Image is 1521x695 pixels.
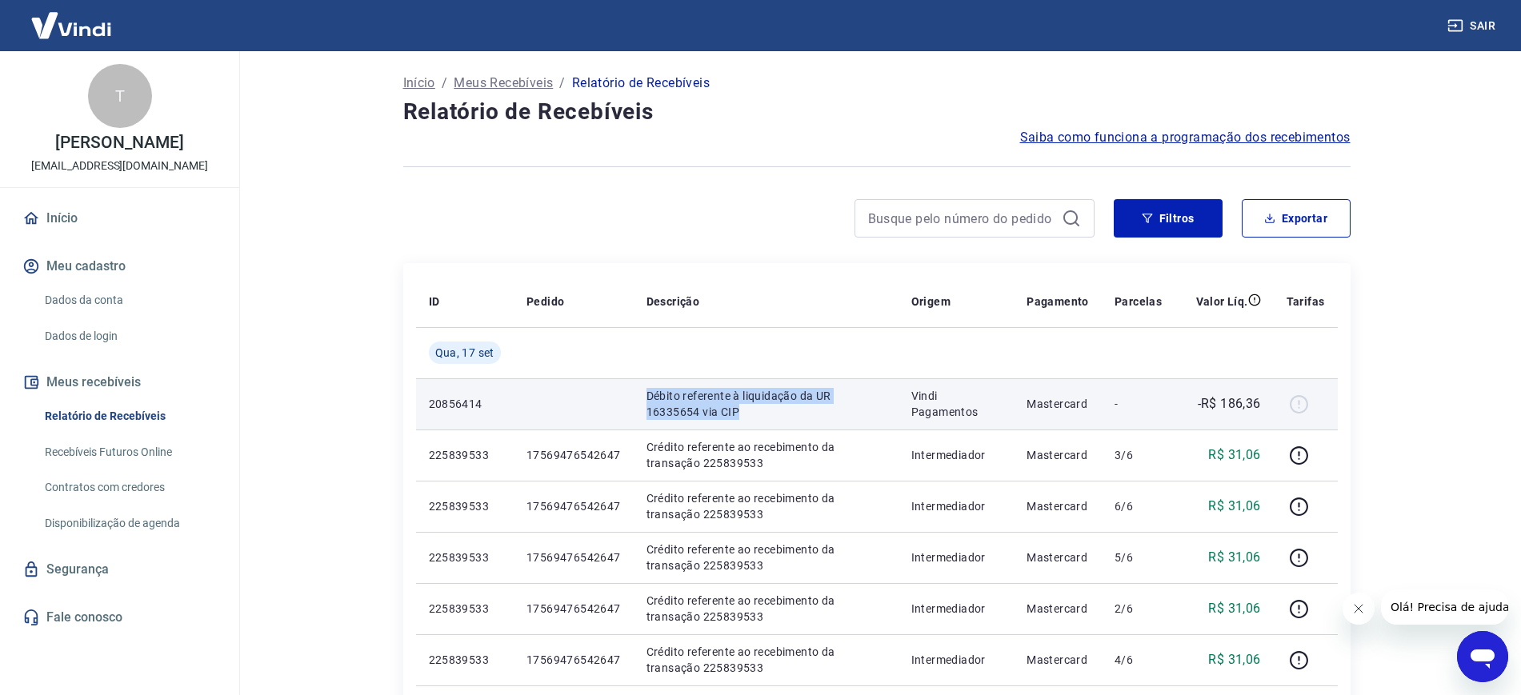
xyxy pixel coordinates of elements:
img: Vindi [19,1,123,50]
p: Crédito referente ao recebimento da transação 225839533 [646,593,886,625]
a: Relatório de Recebíveis [38,400,220,433]
p: Mastercard [1027,396,1089,412]
iframe: Fechar mensagem [1343,593,1375,625]
p: 17569476542647 [526,498,621,514]
p: Origem [911,294,951,310]
p: Pagamento [1027,294,1089,310]
p: 20856414 [429,396,501,412]
button: Sair [1444,11,1502,41]
p: Descrição [646,294,700,310]
p: Mastercard [1027,447,1089,463]
p: Parcelas [1115,294,1162,310]
p: Crédito referente ao recebimento da transação 225839533 [646,439,886,471]
p: R$ 31,06 [1208,599,1260,618]
p: / [559,74,565,93]
a: Contratos com credores [38,471,220,504]
p: / [442,74,447,93]
p: Pedido [526,294,564,310]
p: Débito referente à liquidação da UR 16335654 via CIP [646,388,886,420]
p: Intermediador [911,652,1002,668]
p: 17569476542647 [526,652,621,668]
p: Mastercard [1027,652,1089,668]
p: Intermediador [911,549,1002,565]
p: Crédito referente ao recebimento da transação 225839533 [646,490,886,522]
a: Saiba como funciona a programação dos recebimentos [1020,128,1351,147]
p: 6/6 [1115,498,1162,514]
button: Filtros [1114,199,1223,238]
p: R$ 31,06 [1208,548,1260,567]
p: 17569476542647 [526,601,621,617]
p: 4/6 [1115,652,1162,668]
p: 225839533 [429,601,501,617]
button: Meus recebíveis [19,365,220,400]
a: Dados da conta [38,284,220,317]
p: Relatório de Recebíveis [572,74,710,93]
p: -R$ 186,36 [1198,394,1261,413]
p: 225839533 [429,447,501,463]
p: Vindi Pagamentos [911,388,1002,420]
span: Qua, 17 set [435,345,494,361]
a: Início [403,74,435,93]
p: 17569476542647 [526,549,621,565]
button: Exportar [1242,199,1351,238]
iframe: Mensagem da empresa [1381,589,1508,625]
span: Olá! Precisa de ajuda? [10,11,134,24]
p: Intermediador [911,447,1002,463]
p: Mastercard [1027,498,1089,514]
p: Crédito referente ao recebimento da transação 225839533 [646,644,886,676]
div: T [88,64,152,128]
a: Segurança [19,552,220,587]
p: Mastercard [1027,601,1089,617]
p: R$ 31,06 [1208,445,1260,465]
p: 225839533 [429,652,501,668]
p: 225839533 [429,549,501,565]
h4: Relatório de Recebíveis [403,96,1351,128]
iframe: Botão para abrir a janela de mensagens [1457,631,1508,682]
p: 225839533 [429,498,501,514]
p: 17569476542647 [526,447,621,463]
p: R$ 31,06 [1208,650,1260,669]
p: ID [429,294,440,310]
p: Valor Líq. [1196,294,1248,310]
p: Tarifas [1287,294,1325,310]
button: Meu cadastro [19,249,220,284]
p: 5/6 [1115,549,1162,565]
input: Busque pelo número do pedido [868,206,1055,230]
p: R$ 31,06 [1208,497,1260,516]
p: Mastercard [1027,549,1089,565]
a: Fale conosco [19,600,220,635]
p: Crédito referente ao recebimento da transação 225839533 [646,541,886,573]
p: 3/6 [1115,447,1162,463]
p: Intermediador [911,601,1002,617]
p: [PERSON_NAME] [55,134,183,151]
p: [EMAIL_ADDRESS][DOMAIN_NAME] [31,158,208,174]
p: 2/6 [1115,601,1162,617]
a: Dados de login [38,320,220,353]
a: Início [19,201,220,236]
a: Disponibilização de agenda [38,507,220,540]
a: Meus Recebíveis [454,74,553,93]
p: - [1115,396,1162,412]
a: Recebíveis Futuros Online [38,436,220,469]
p: Intermediador [911,498,1002,514]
